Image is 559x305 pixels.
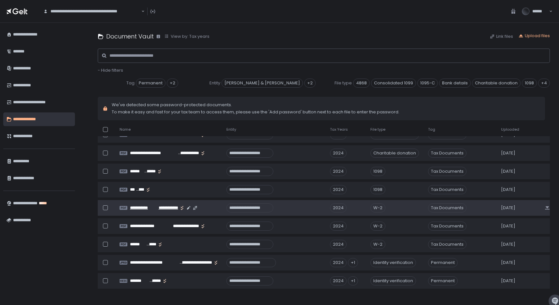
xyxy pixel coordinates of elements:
[167,79,178,88] div: +2
[538,79,550,88] div: +4
[353,79,370,88] span: 4868
[106,32,154,41] h1: Document Vault
[330,240,347,249] div: 2024
[501,205,515,211] span: [DATE]
[472,79,521,88] span: Charitable donation
[330,149,347,158] div: 2024
[164,34,209,39] button: View by: Tax years
[428,258,458,267] span: Permanent
[330,276,347,285] div: 2024
[428,127,435,132] span: Tag
[330,167,347,176] div: 2024
[501,278,515,284] span: [DATE]
[370,240,385,249] div: W-2
[428,149,466,158] span: Tax Documents
[370,127,385,132] span: File type
[439,79,471,88] span: Bank details
[417,79,438,88] span: 1095-C
[501,241,515,247] span: [DATE]
[428,203,466,212] span: Tax Documents
[330,258,347,267] div: 2024
[371,79,416,88] span: Consolidated 1099
[120,127,131,132] span: Name
[518,33,550,39] button: Upload files
[428,276,458,285] span: Permanent
[39,4,145,19] div: Search for option
[370,203,385,212] div: W-2
[304,79,316,88] div: +2
[522,79,537,88] span: 1098
[140,8,141,15] input: Search for option
[501,168,515,174] span: [DATE]
[370,149,419,158] div: Charitable donation
[330,185,347,194] div: 2024
[330,203,347,212] div: 2024
[370,185,385,194] div: 1098
[370,167,385,176] div: 1098
[112,109,399,115] span: To make it easy and fast for your tax team to access them, please use the 'Add password' button n...
[330,127,348,132] span: Tax Years
[501,127,519,132] span: Uploaded
[428,240,466,249] span: Tax Documents
[98,67,123,73] button: - Hide filters
[501,260,515,266] span: [DATE]
[370,258,416,267] div: Identity verification
[370,276,416,285] div: Identity verification
[428,185,466,194] span: Tax Documents
[335,80,352,86] span: File type
[348,258,358,267] div: +1
[348,276,358,285] div: +1
[330,222,347,231] div: 2024
[501,187,515,193] span: [DATE]
[490,34,513,39] button: Link files
[226,127,236,132] span: Entity
[501,150,515,156] span: [DATE]
[501,223,515,229] span: [DATE]
[222,79,303,88] span: [PERSON_NAME] & [PERSON_NAME]
[136,79,165,88] span: Permanent
[428,222,466,231] span: Tax Documents
[428,167,466,176] span: Tax Documents
[112,102,399,108] span: We've detected some password-protected documents.
[209,80,220,86] span: Entity
[126,80,135,86] span: Tag
[370,222,385,231] div: W-2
